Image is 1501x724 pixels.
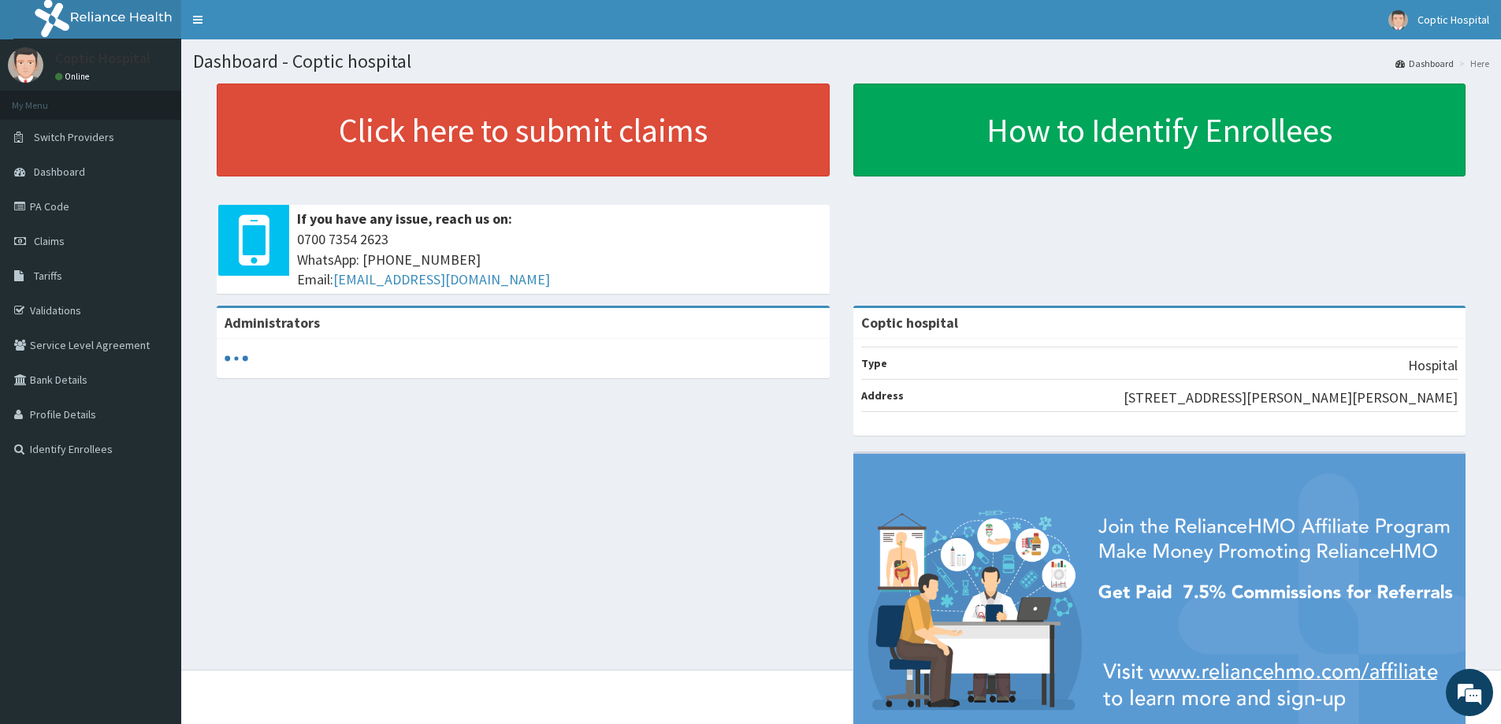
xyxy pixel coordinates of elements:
[297,210,512,228] b: If you have any issue, reach us on:
[1388,10,1408,30] img: User Image
[34,165,85,179] span: Dashboard
[217,84,830,176] a: Click here to submit claims
[861,314,958,332] strong: Coptic hospital
[861,388,904,403] b: Address
[225,314,320,332] b: Administrators
[1408,355,1458,376] p: Hospital
[34,130,114,144] span: Switch Providers
[1395,57,1454,70] a: Dashboard
[861,356,887,370] b: Type
[1455,57,1489,70] li: Here
[1417,13,1489,27] span: Coptic Hospital
[193,51,1489,72] h1: Dashboard - Coptic hospital
[34,234,65,248] span: Claims
[1124,388,1458,408] p: [STREET_ADDRESS][PERSON_NAME][PERSON_NAME]
[34,269,62,283] span: Tariffs
[853,84,1466,176] a: How to Identify Enrollees
[225,347,248,370] svg: audio-loading
[55,51,150,65] p: Coptic Hospital
[333,270,550,288] a: [EMAIL_ADDRESS][DOMAIN_NAME]
[8,47,43,83] img: User Image
[55,71,93,82] a: Online
[297,229,822,290] span: 0700 7354 2623 WhatsApp: [PHONE_NUMBER] Email:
